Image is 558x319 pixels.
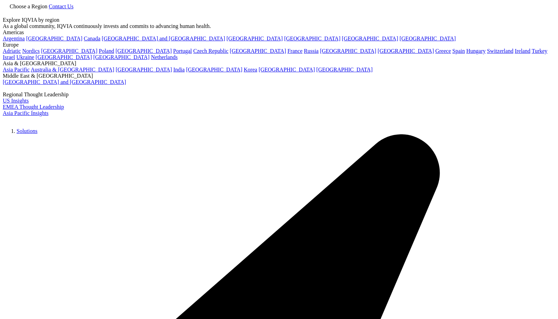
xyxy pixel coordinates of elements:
[3,79,126,85] a: [GEOGRAPHIC_DATA] and [GEOGRAPHIC_DATA]
[3,67,30,72] a: Asia Pacific
[3,42,555,48] div: Europe
[3,60,555,67] div: Asia & [GEOGRAPHIC_DATA]
[3,17,555,23] div: Explore IQVIA by region
[49,3,74,9] a: Contact Us
[3,54,15,60] a: Israel
[3,98,29,104] a: US Insights
[3,110,48,116] a: Asia Pacific Insights
[3,48,21,54] a: Adriatic
[3,29,555,36] div: Americas
[3,23,555,29] div: As a global community, IQVIA continuously invests and commits to advancing human health.
[3,91,555,98] div: Regional Thought Leadership
[3,104,64,110] a: EMEA Thought Leadership
[3,36,25,41] a: Argentina
[10,3,47,9] span: Choose a Region
[3,73,555,79] div: Middle East & [GEOGRAPHIC_DATA]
